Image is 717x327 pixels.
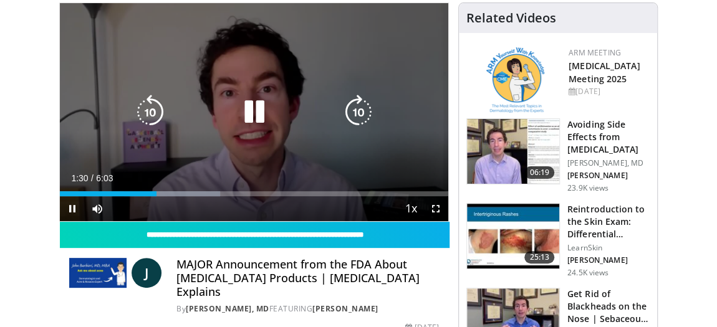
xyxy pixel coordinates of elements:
[467,119,559,184] img: 6f9900f7-f6e7-4fd7-bcbb-2a1dc7b7d476.150x105_q85_crop-smart_upscale.jpg
[524,251,554,263] span: 25:13
[569,47,621,58] a: ARM Meeting
[567,288,650,325] h3: Get Rid of Blackheads on the Nose | Sebaceous Filaments | Dermatolog…
[96,173,113,183] span: 6:03
[466,203,650,278] a: 25:13 Reintroduction to the Skin Exam: Differential Diagnosis Based on the… LearnSkin [PERSON_NAM...
[467,204,559,268] img: 022c50fb-a848-4cac-a9d8-ea0906b33a1b.150x105_q85_crop-smart_upscale.jpg
[569,86,647,97] div: [DATE]
[176,303,439,315] div: By FEATURING
[567,243,650,253] p: LearnSkin
[486,47,544,113] img: 89a28c6a-718a-466f-b4d1-7c1f06d8483b.png.150x105_q85_autocrop_double_scale_upscale_version-0.2.png
[567,183,609,193] p: 23.9K views
[567,203,650,240] h3: Reintroduction to the Skin Exam: Differential Diagnosis Based on the…
[569,60,640,85] a: [MEDICAL_DATA] Meeting 2025
[132,258,161,288] a: J
[91,173,94,183] span: /
[567,158,650,168] p: [PERSON_NAME], MD
[466,118,650,193] a: 06:19 Avoiding Side Effects from [MEDICAL_DATA] [PERSON_NAME], MD [PERSON_NAME] 23.9K views
[398,196,423,221] button: Playback Rate
[71,173,88,183] span: 1:30
[69,258,127,288] img: John Barbieri, MD
[60,196,85,221] button: Pause
[60,191,448,196] div: Progress Bar
[186,303,269,314] a: [PERSON_NAME], MD
[567,268,609,278] p: 24.5K views
[423,196,448,221] button: Fullscreen
[567,171,650,181] p: [PERSON_NAME]
[85,196,110,221] button: Mute
[176,258,439,298] h4: MAJOR Announcement from the FDA About [MEDICAL_DATA] Products | [MEDICAL_DATA] Explains
[567,118,650,156] h3: Avoiding Side Effects from [MEDICAL_DATA]
[524,166,554,179] span: 06:19
[567,255,650,265] p: [PERSON_NAME]
[466,11,556,26] h4: Related Videos
[312,303,378,314] a: [PERSON_NAME]
[60,3,448,221] video-js: Video Player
